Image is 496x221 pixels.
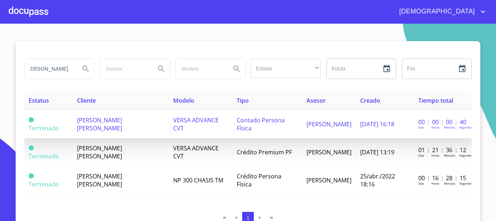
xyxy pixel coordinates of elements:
p: Horas [431,153,439,157]
span: Terminado [29,152,59,160]
span: Terminado [29,173,34,178]
span: Contado Persona Física [237,116,285,132]
p: Dias [418,125,424,129]
p: Horas [431,125,439,129]
span: Crédito Persona Física [237,172,281,188]
span: [PERSON_NAME] [306,148,351,156]
p: Segundos [459,181,473,185]
span: 25/abr./2022 18:16 [360,172,395,188]
p: Horas [431,181,439,185]
span: Asesor [306,96,326,104]
span: Crédito Premium PF [237,148,292,156]
input: search [100,59,150,79]
p: Segundos [459,125,473,129]
span: Modelo [173,96,194,104]
p: Minutos [444,125,455,129]
span: [PERSON_NAME] [PERSON_NAME] [77,172,122,188]
span: Creado [360,96,380,104]
span: NP 300 CHASIS TM [173,176,223,184]
button: account of current user [394,6,487,17]
span: Estatus [29,96,49,104]
div: ​ [251,59,321,78]
button: Search [228,60,245,78]
input: search [25,59,74,79]
span: [DATE] 13:19 [360,148,394,156]
span: [DATE] 16:18 [360,120,394,128]
span: [DEMOGRAPHIC_DATA] [394,6,479,17]
span: [PERSON_NAME] [306,120,351,128]
button: Search [77,60,94,78]
span: [PERSON_NAME] [PERSON_NAME] [77,144,122,160]
span: Terminado [29,145,34,150]
p: 00 : 00 : 00 : 40 [418,118,467,126]
p: Minutos [444,153,455,157]
span: VERSA ADVANCE CVT [173,144,219,160]
span: 1 [247,215,249,221]
p: 00 : 16 : 28 : 15 [418,174,467,182]
span: [PERSON_NAME] [PERSON_NAME] [77,116,122,132]
span: Terminado [29,124,59,132]
span: [PERSON_NAME] [306,176,351,184]
span: Terminado [29,117,34,122]
p: Minutos [444,181,455,185]
span: Tipo [237,96,249,104]
p: Dias [418,153,424,157]
p: 01 : 21 : 36 : 12 [418,146,467,154]
input: search [176,59,225,79]
span: VERSA ADVANCE CVT [173,116,219,132]
span: Cliente [77,96,96,104]
button: Search [153,60,170,78]
span: Tiempo total [418,96,453,104]
span: Terminado [29,180,59,188]
p: Dias [418,181,424,185]
p: Segundos [459,153,473,157]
